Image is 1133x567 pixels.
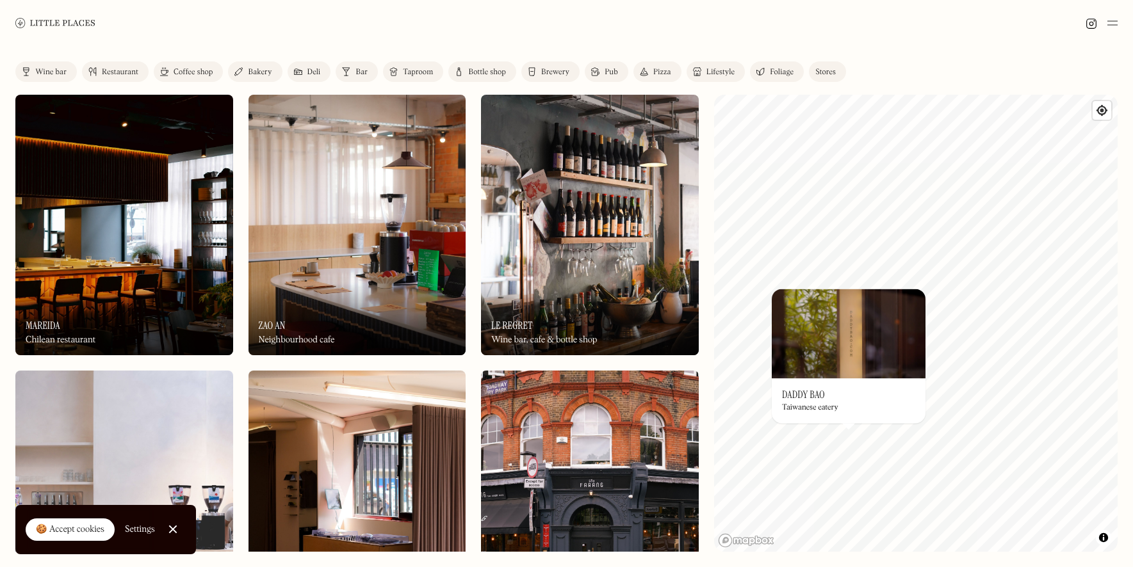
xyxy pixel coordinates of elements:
div: Wine bar [35,68,67,76]
div: Settings [125,525,155,534]
div: Neighbourhood cafe [259,335,335,346]
div: Taiwanese eatery [782,404,838,413]
div: Deli [307,68,321,76]
div: Pub [605,68,618,76]
h3: Mareida [26,319,60,331]
img: Mareida [15,95,233,355]
div: Brewery [541,68,569,76]
a: Pizza [633,61,681,82]
a: Brewery [521,61,580,82]
canvas: Map [714,95,1118,552]
button: Toggle attribution [1096,530,1111,545]
a: Pub [585,61,628,82]
a: Zao AnZao AnZao AnNeighbourhood cafe [249,95,466,355]
a: Bakery [228,61,282,82]
a: Coffee shop [154,61,223,82]
div: Restaurant [102,68,138,76]
div: Stores [815,68,836,76]
div: Bar [355,68,368,76]
a: Daddy BaoDaddy BaoDaddy BaoTaiwanese eatery [772,289,925,423]
a: Taproom [383,61,443,82]
div: Chilean restaurant [26,335,95,346]
a: Bottle shop [448,61,516,82]
a: Le RegretLe RegretLe RegretWine bar, cafe & bottle shop [481,95,699,355]
a: Restaurant [82,61,149,82]
a: Settings [125,515,155,544]
div: Bottle shop [468,68,506,76]
h3: Daddy Bao [782,388,825,401]
img: Daddy Bao [772,289,925,378]
div: Taproom [403,68,433,76]
button: Find my location [1093,101,1111,120]
div: Foliage [770,68,794,76]
span: Toggle attribution [1100,531,1107,545]
div: Lifestyle [706,68,735,76]
a: 🍪 Accept cookies [26,518,115,541]
img: Zao An [249,95,466,355]
div: Wine bar, cafe & bottle shop [491,335,597,346]
div: Pizza [653,68,671,76]
a: Lifestyle [687,61,745,82]
a: Deli [288,61,331,82]
div: Coffee shop [174,68,213,76]
a: Close Cookie Popup [160,516,186,542]
a: Foliage [750,61,804,82]
a: Stores [809,61,846,82]
h3: Zao An [259,319,286,331]
a: Wine bar [15,61,77,82]
h3: Le Regret [491,319,532,331]
img: Le Regret [481,95,699,355]
div: 🍪 Accept cookies [36,523,104,536]
a: Mapbox homepage [718,533,774,548]
a: Bar [336,61,378,82]
div: Bakery [248,68,272,76]
a: MareidaMareidaMareidaChilean restaurant [15,95,233,355]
